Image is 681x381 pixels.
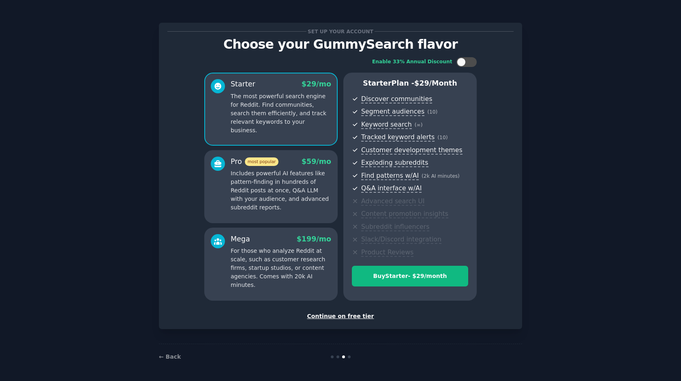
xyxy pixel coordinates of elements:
div: Starter [231,79,255,89]
span: $ 29 /month [414,79,457,87]
span: Find patterns w/AI [361,172,419,180]
div: Continue on free tier [167,312,514,321]
span: Tracked keyword alerts [361,133,435,142]
span: Set up your account [306,27,375,36]
div: Buy Starter - $ 29 /month [352,272,468,280]
span: ( 10 ) [427,109,437,115]
span: Customer development themes [361,146,463,155]
p: Includes powerful AI features like pattern-finding in hundreds of Reddit posts at once, Q&A LLM w... [231,169,331,212]
span: Segment audiences [361,108,424,116]
p: Choose your GummySearch flavor [167,37,514,52]
span: $ 59 /mo [302,157,331,166]
span: Product Reviews [361,248,413,257]
span: $ 199 /mo [297,235,331,243]
div: Pro [231,157,278,167]
button: BuyStarter- $29/month [352,266,468,286]
span: Advanced search UI [361,197,424,206]
span: Exploding subreddits [361,159,428,167]
p: The most powerful search engine for Reddit. Find communities, search them efficiently, and track ... [231,92,331,135]
span: Content promotion insights [361,210,448,218]
p: For those who analyze Reddit at scale, such as customer research firms, startup studios, or conte... [231,247,331,289]
span: ( 10 ) [437,135,448,140]
span: Slack/Discord integration [361,235,441,244]
span: most popular [245,157,279,166]
div: Enable 33% Annual Discount [372,58,452,66]
span: Q&A interface w/AI [361,184,422,193]
p: Starter Plan - [352,78,468,88]
span: Subreddit influencers [361,223,429,231]
span: Keyword search [361,121,412,129]
span: Discover communities [361,95,432,103]
span: ( 2k AI minutes ) [422,173,460,179]
span: ( ∞ ) [415,122,423,128]
a: ← Back [159,353,181,360]
span: $ 29 /mo [302,80,331,88]
div: Mega [231,234,250,244]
